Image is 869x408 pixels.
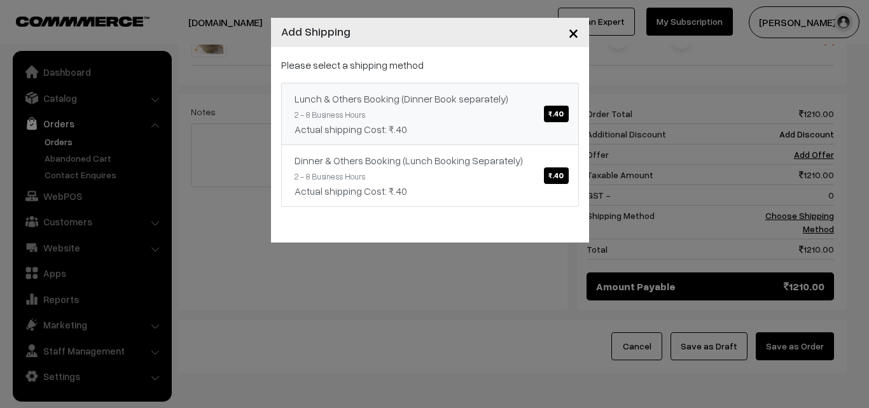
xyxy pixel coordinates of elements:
[558,13,589,52] button: Close
[281,57,579,73] p: Please select a shipping method
[295,183,566,199] div: Actual shipping Cost: ₹.40
[281,23,351,40] h4: Add Shipping
[295,122,566,137] div: Actual shipping Cost: ₹.40
[295,91,566,106] div: Lunch & Others Booking (Dinner Book separately)
[281,144,579,207] a: Dinner & Others Booking (Lunch Booking Separately)₹.40 2 - 8 Business HoursActual shipping Cost: ...
[295,153,566,168] div: Dinner & Others Booking (Lunch Booking Separately)
[281,83,579,145] a: Lunch & Others Booking (Dinner Book separately)₹.40 2 - 8 Business HoursActual shipping Cost: ₹.40
[295,171,365,181] small: 2 - 8 Business Hours
[544,167,568,184] span: ₹.40
[568,20,579,44] span: ×
[295,109,365,120] small: 2 - 8 Business Hours
[544,106,568,122] span: ₹.40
